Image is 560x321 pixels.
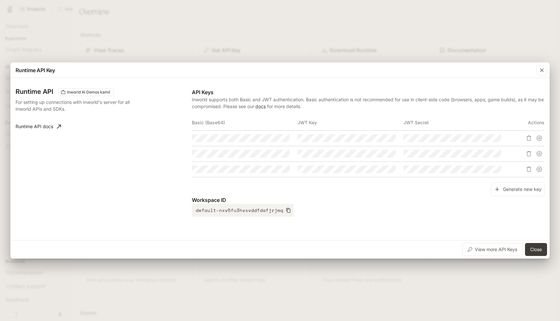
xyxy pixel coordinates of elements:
button: Close [525,243,547,256]
button: Suspend API key [534,149,544,159]
h3: Runtime API [16,88,53,95]
div: These keys will apply to your current workspace only [58,88,114,96]
p: Runtime API Key [16,66,55,74]
th: JWT Secret [403,115,509,130]
p: Inworld supports both Basic and JWT authentication. Basic authentication is not recommended for u... [192,96,544,110]
p: API Keys [192,88,544,96]
button: Generate new key [491,183,544,196]
button: Delete API key [524,149,534,159]
button: default-nxv5fu3hvsvddfdafjrjmq [192,204,294,217]
button: Delete API key [524,133,534,143]
button: Delete API key [524,164,534,174]
span: Inworld AI Demos kamil [64,89,113,95]
button: View more API Keys [462,243,522,256]
th: Actions [509,115,544,130]
th: Basic (Base64) [192,115,297,130]
button: Suspend API key [534,164,544,174]
button: Suspend API key [534,133,544,143]
th: JWT Key [297,115,403,130]
a: Runtime API docs [13,120,64,133]
p: For setting up connections with Inworld's server for all Inworld APIs and SDKs. [16,99,144,112]
p: Workspace ID [192,196,544,204]
a: docs [255,104,266,109]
